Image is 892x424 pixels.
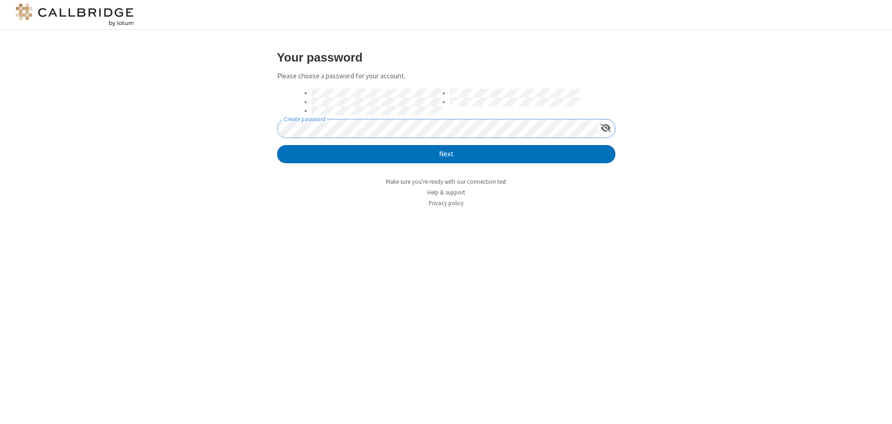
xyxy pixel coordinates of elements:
a: Help & support [427,188,465,196]
a: Privacy policy [429,199,464,207]
a: Make sure you're ready with our connection test [386,178,506,186]
img: logo@2x.png [14,4,135,26]
div: Show password [597,119,615,137]
p: Please choose a password for your account. [277,71,615,82]
button: Next [277,145,615,164]
input: Create password [278,119,597,138]
h3: Your password [277,51,615,64]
